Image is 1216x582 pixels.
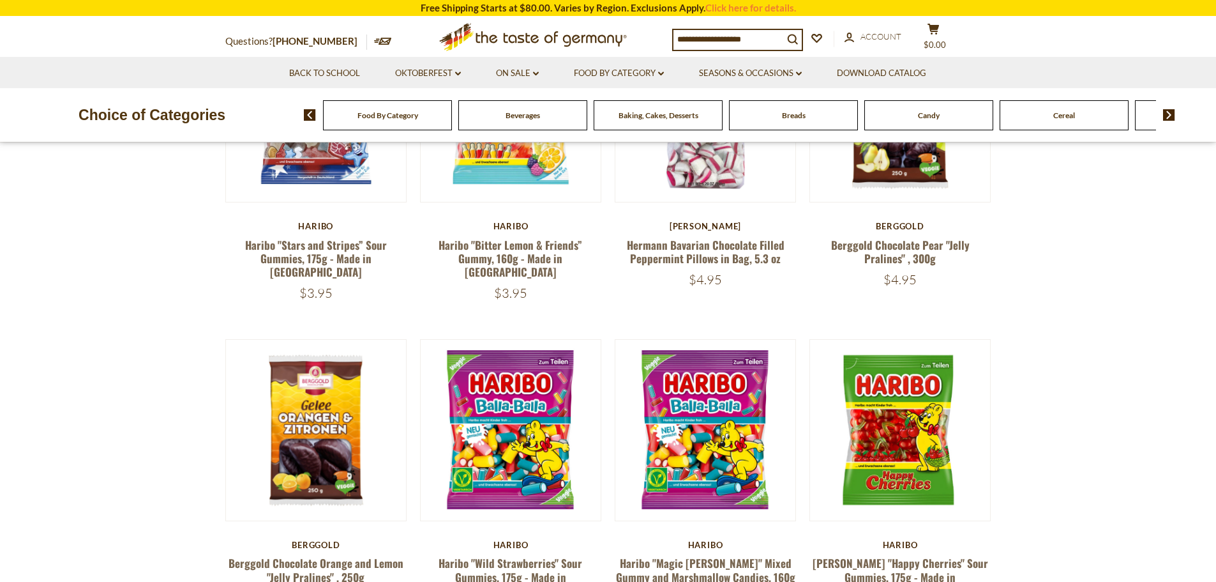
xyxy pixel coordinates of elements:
[915,23,953,55] button: $0.00
[699,66,802,80] a: Seasons & Occasions
[299,285,333,301] span: $3.95
[619,111,698,120] a: Baking, Cakes, Desserts
[837,66,926,80] a: Download Catalog
[496,66,539,80] a: On Sale
[809,540,991,550] div: Haribo
[225,221,407,231] div: Haribo
[1163,109,1175,121] img: next arrow
[357,111,418,120] a: Food By Category
[705,2,796,13] a: Click here for details.
[883,272,917,287] span: $4.95
[395,66,461,80] a: Oktoberfest
[627,237,784,266] a: Hermann Bavarian Chocolate Filled Peppermint Pillows in Bag, 5.3 oz
[810,340,991,521] img: Haribo "Happy Cherries" Sour Gummies, 175g - Made in Germany
[273,35,357,47] a: [PHONE_NUMBER]
[289,66,360,80] a: Back to School
[782,111,806,120] a: Breads
[506,111,540,120] a: Beverages
[304,109,316,121] img: previous arrow
[574,66,664,80] a: Food By Category
[689,272,722,287] span: $4.95
[245,237,387,280] a: Haribo "Stars and Stripes” Sour Gummies, 175g - Made in [GEOGRAPHIC_DATA]
[615,221,797,231] div: [PERSON_NAME]
[420,540,602,550] div: Haribo
[831,237,970,266] a: Berggold Chocolate Pear "Jelly Pralines" , 300g
[860,31,901,42] span: Account
[615,340,796,521] img: Haribo "Magic Balla-Balla" Mixed Gummy and Marshmallow Candies, 160g - Made in Germany
[421,340,601,521] img: Haribo "Wild Strawberries" Sour Gummies, 175g - Made in Germany
[420,221,602,231] div: Haribo
[1053,111,1075,120] a: Cereal
[615,540,797,550] div: Haribo
[225,33,367,50] p: Questions?
[809,221,991,231] div: Berggold
[844,30,901,44] a: Account
[225,540,407,550] div: Berggold
[924,40,946,50] span: $0.00
[494,285,527,301] span: $3.95
[439,237,582,280] a: Haribo "Bitter Lemon & Friends” Gummy, 160g - Made in [GEOGRAPHIC_DATA]
[226,340,407,521] img: Berggold Chocolate Orange and Lemon "Jelly Pralines" , 250g
[918,111,940,120] a: Candy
